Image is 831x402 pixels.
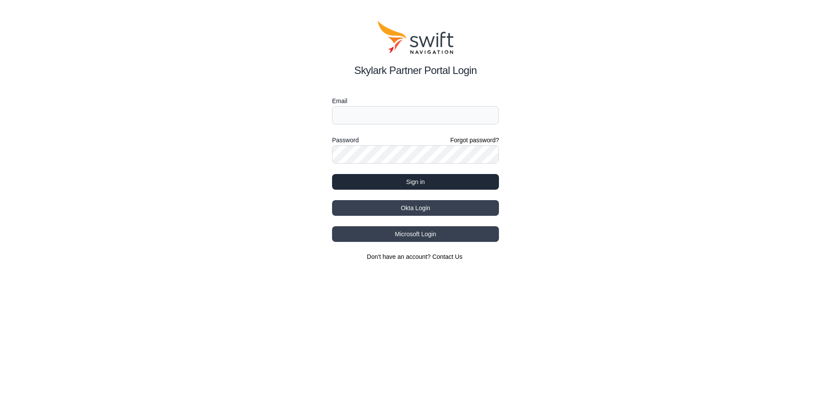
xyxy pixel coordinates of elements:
label: Password [332,135,359,145]
label: Email [332,96,499,106]
button: Sign in [332,174,499,190]
button: Okta Login [332,200,499,216]
button: Microsoft Login [332,226,499,242]
section: Don't have an account? [332,252,499,261]
a: Forgot password? [450,136,499,144]
a: Contact Us [432,253,462,260]
h2: Skylark Partner Portal Login [332,63,499,78]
